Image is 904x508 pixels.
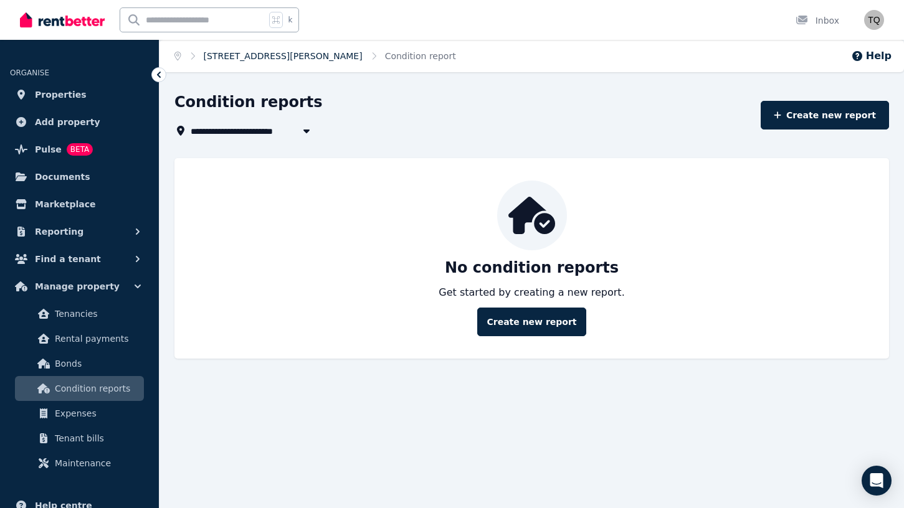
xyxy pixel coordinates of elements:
[35,197,95,212] span: Marketplace
[445,258,619,278] p: No condition reports
[862,466,892,496] div: Open Intercom Messenger
[35,115,100,129] span: Add property
[15,351,144,376] a: Bonds
[10,219,149,244] button: Reporting
[15,401,144,426] a: Expenses
[15,326,144,351] a: Rental payments
[174,92,323,112] h1: Condition reports
[796,14,839,27] div: Inbox
[35,252,101,266] span: Find a tenant
[55,456,139,471] span: Maintenance
[67,143,93,156] span: BETA
[55,381,139,396] span: Condition reports
[35,279,120,294] span: Manage property
[439,285,624,300] p: Get started by creating a new report.
[159,40,471,72] nav: Breadcrumb
[35,142,62,157] span: Pulse
[55,406,139,421] span: Expenses
[10,82,149,107] a: Properties
[10,137,149,162] a: PulseBETA
[35,224,83,239] span: Reporting
[55,306,139,321] span: Tenancies
[10,68,49,77] span: ORGANISE
[477,308,586,336] a: Create new report
[10,247,149,271] button: Find a tenant
[35,169,90,184] span: Documents
[55,431,139,446] span: Tenant bills
[55,331,139,346] span: Rental payments
[10,164,149,189] a: Documents
[15,376,144,401] a: Condition reports
[55,356,139,371] span: Bonds
[10,274,149,299] button: Manage property
[761,101,889,129] a: Create new report
[20,11,105,29] img: RentBetter
[10,110,149,134] a: Add property
[204,51,363,61] a: [STREET_ADDRESS][PERSON_NAME]
[864,10,884,30] img: Thuc Hao Quang
[15,426,144,451] a: Tenant bills
[15,301,144,326] a: Tenancies
[288,15,292,25] span: k
[35,87,87,102] span: Properties
[15,451,144,476] a: Maintenance
[10,192,149,217] a: Marketplace
[385,50,456,62] span: Condition report
[851,49,892,63] button: Help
